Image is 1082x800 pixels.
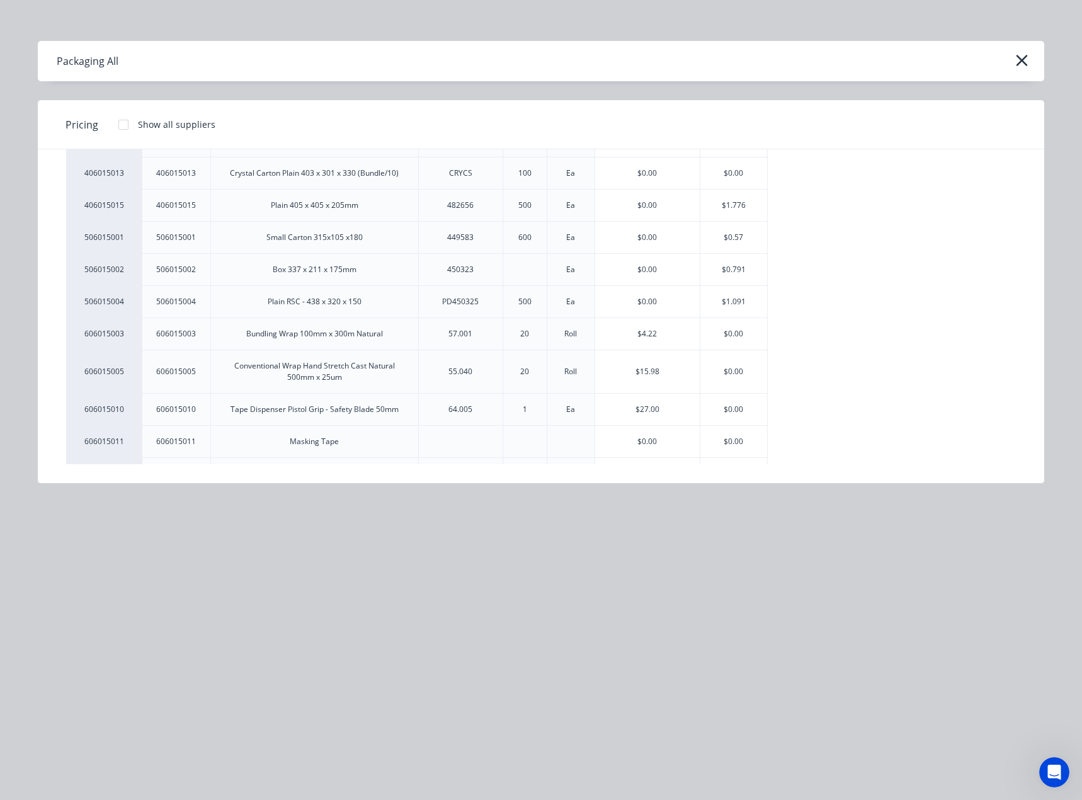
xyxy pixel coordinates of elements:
[246,328,383,340] div: Bundling Wrap 100mm x 300m Natural
[447,264,474,275] div: 450323
[448,366,472,377] div: 55.040
[57,54,118,69] div: Packaging All
[442,296,479,307] div: PD450325
[156,404,196,415] div: 606015010
[273,264,356,275] div: Box 337 x 211 x 175mm
[566,200,575,211] div: Ea
[66,157,142,189] div: 406015013
[66,189,142,221] div: 406015015
[700,222,768,253] div: $0.57
[595,318,700,350] div: $4.22
[520,366,529,377] div: 20
[156,168,196,179] div: 406015013
[268,296,362,307] div: Plain RSC - 438 x 320 x 150
[523,404,527,415] div: 1
[156,328,196,340] div: 606015003
[518,168,532,179] div: 100
[66,285,142,317] div: 506015004
[1039,757,1069,787] iframe: Intercom live chat
[700,318,768,350] div: $0.00
[66,317,142,350] div: 606015003
[156,366,196,377] div: 606015005
[566,232,575,243] div: Ea
[595,426,700,457] div: $0.00
[518,200,532,211] div: 500
[700,157,768,189] div: $0.00
[595,157,700,189] div: $0.00
[566,296,575,307] div: Ea
[700,458,768,489] div: $0.00
[595,350,700,393] div: $15.98
[700,190,768,221] div: $1.776
[66,425,142,457] div: 606015011
[156,264,196,275] div: 506015002
[700,254,768,285] div: $0.791
[595,190,700,221] div: $0.00
[564,328,577,340] div: Roll
[447,200,474,211] div: 482656
[448,328,472,340] div: 57.001
[700,426,768,457] div: $0.00
[595,222,700,253] div: $0.00
[230,168,399,179] div: Crystal Carton Plain 403 x 301 x 330 (Bundle/10)
[66,457,142,489] div: 606015014
[595,286,700,317] div: $0.00
[156,436,196,447] div: 606015011
[595,394,700,425] div: $27.00
[700,286,768,317] div: $1.091
[518,296,532,307] div: 500
[700,350,768,393] div: $0.00
[231,404,399,415] div: Tape Dispenser Pistol Grip - Safety Blade 50mm
[156,232,196,243] div: 506015001
[221,360,408,383] div: Conventional Wrap Hand Stretch Cast Natural 500mm x 25um
[66,253,142,285] div: 506015002
[290,436,339,447] div: Masking Tape
[566,264,575,275] div: Ea
[518,232,532,243] div: 600
[447,232,474,243] div: 449583
[595,458,700,489] div: $185.00
[65,117,98,132] span: Pricing
[449,168,472,179] div: CRYCS
[266,232,363,243] div: Small Carton 315x105 x180
[66,393,142,425] div: 606015010
[700,394,768,425] div: $0.00
[566,168,575,179] div: Ea
[66,221,142,253] div: 506015001
[520,328,529,340] div: 20
[566,404,575,415] div: Ea
[564,366,577,377] div: Roll
[138,118,215,131] div: Show all suppliers
[448,404,472,415] div: 64.005
[156,200,196,211] div: 406015015
[156,296,196,307] div: 506015004
[66,350,142,393] div: 606015005
[595,254,700,285] div: $0.00
[271,200,358,211] div: Plain 405 x 405 x 205mm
